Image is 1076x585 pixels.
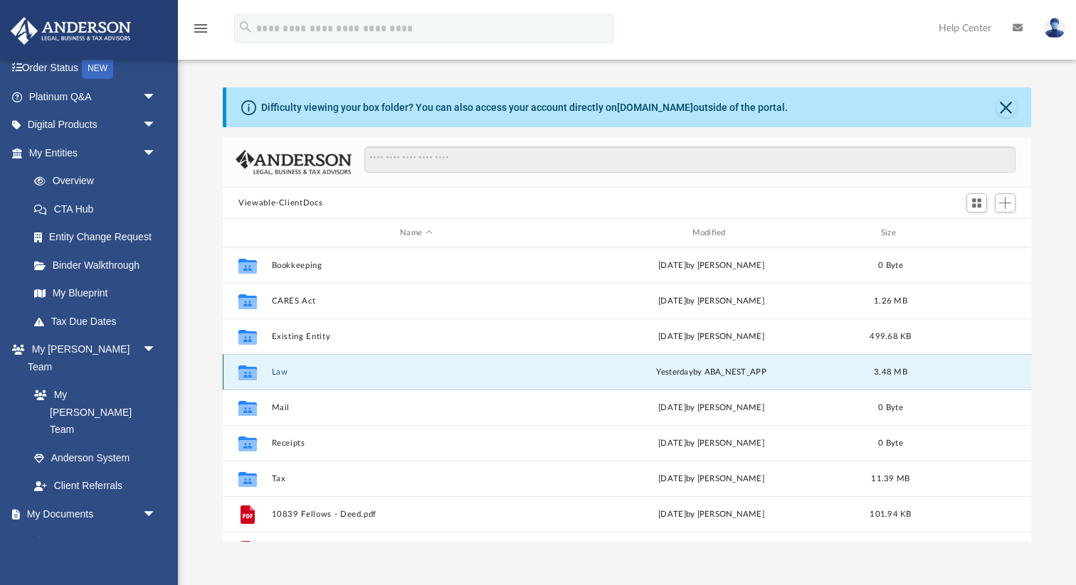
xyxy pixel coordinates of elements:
a: My Blueprint [20,279,171,308]
img: User Pic [1044,18,1065,38]
div: [DATE] by [PERSON_NAME] [567,508,856,521]
button: Add [995,193,1016,213]
a: Entity Change Request [20,223,178,252]
span: 0 Byte [878,404,903,412]
div: NEW [82,58,113,79]
button: CARES Act [272,296,561,306]
span: 3.48 MB [874,368,907,376]
div: grid [223,247,1031,542]
div: [DATE] by [PERSON_NAME] [567,295,856,308]
div: Difficulty viewing your box folder? You can also access your account directly on outside of the p... [261,100,788,115]
div: [DATE] by [PERSON_NAME] [567,402,856,414]
button: Tax [272,474,561,483]
button: Close [996,97,1016,117]
button: Existing Entity [272,332,561,341]
button: Receipts [272,439,561,448]
button: Viewable-ClientDocs [238,197,322,210]
a: Digital Productsarrow_drop_down [10,111,178,139]
div: [DATE] by [PERSON_NAME] [567,259,856,272]
span: yesterday [657,368,693,376]
div: id [925,227,1025,240]
a: Platinum Q&Aarrow_drop_down [10,82,178,111]
span: 11.39 MB [872,475,910,483]
input: Search files and folders [364,146,1016,173]
i: search [238,19,253,35]
button: Switch to Grid View [966,193,988,213]
a: Overview [20,167,178,195]
div: [DATE] by [PERSON_NAME] [567,437,856,450]
img: Anderson Advisors Platinum Portal [6,17,135,45]
span: arrow_drop_down [142,111,171,140]
span: 499.68 KB [870,333,911,340]
span: 1.26 MB [874,297,907,305]
div: [DATE] by [PERSON_NAME] [567,473,856,485]
button: Law [272,367,561,377]
div: id [229,227,265,240]
button: 10839 Fellows - Deed.pdf [272,510,561,519]
span: arrow_drop_down [142,82,171,112]
a: Anderson System [20,444,171,472]
div: Size [863,227,919,240]
a: My Documentsarrow_drop_down [10,500,171,528]
button: Bookkeeping [272,261,561,270]
a: Box [20,528,164,557]
div: by ABA_NEST_APP [567,366,856,379]
i: menu [192,20,209,37]
a: Order StatusNEW [10,54,178,83]
span: 0 Byte [878,262,903,269]
a: My [PERSON_NAME] Teamarrow_drop_down [10,336,171,381]
a: Tax Due Dates [20,307,178,336]
div: [DATE] by [PERSON_NAME] [567,331,856,343]
a: My [PERSON_NAME] Team [20,381,164,444]
span: arrow_drop_down [142,500,171,529]
a: Binder Walkthrough [20,251,178,279]
a: menu [192,27,209,37]
span: 0 Byte [878,439,903,447]
span: arrow_drop_down [142,336,171,365]
a: Client Referrals [20,472,171,500]
button: Mail [272,403,561,412]
span: arrow_drop_down [142,139,171,168]
div: Name [271,227,561,240]
span: 101.94 KB [870,510,911,518]
a: My Entitiesarrow_drop_down [10,139,178,167]
a: CTA Hub [20,195,178,223]
a: [DOMAIN_NAME] [617,102,693,113]
div: Modified [566,227,856,240]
